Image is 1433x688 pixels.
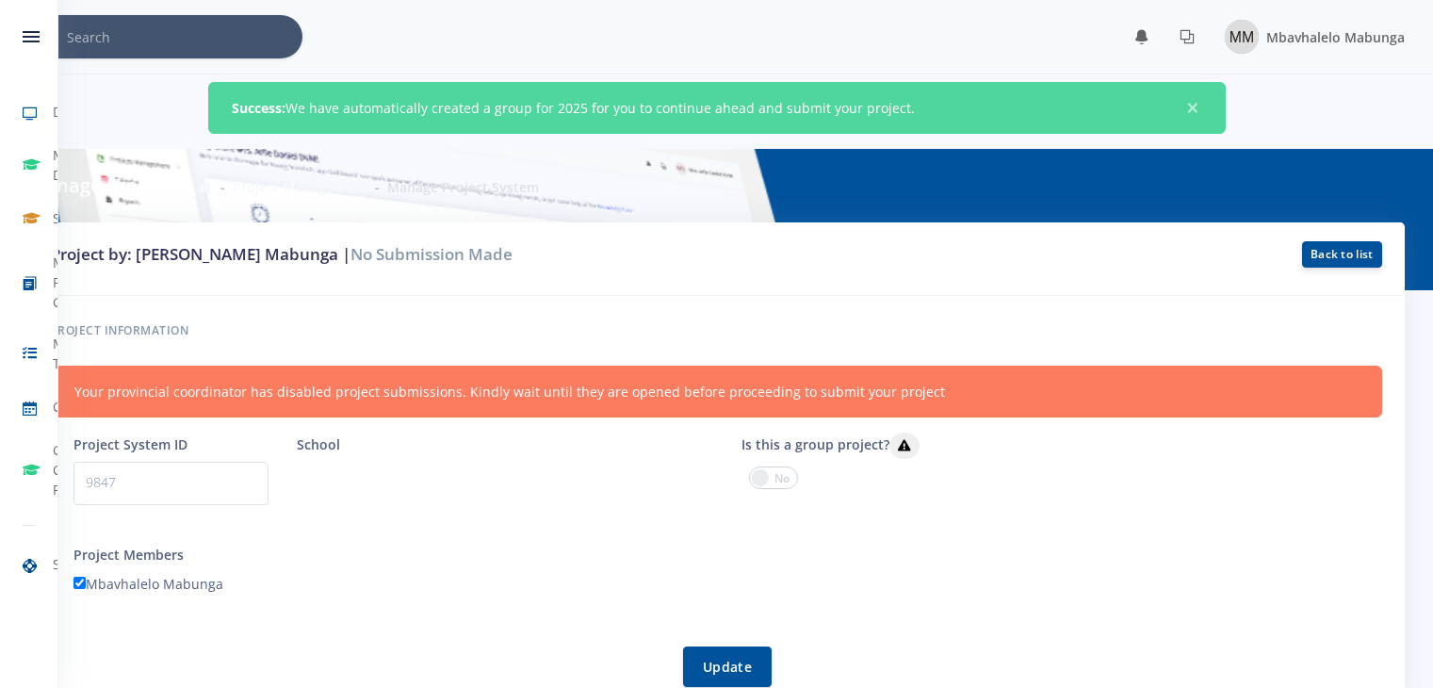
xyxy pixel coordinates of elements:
[1266,28,1405,46] span: Mbavhalelo Mabunga
[67,15,302,58] input: Search
[1183,99,1202,118] span: ×
[73,434,187,454] label: Project System ID
[53,554,104,574] span: Support
[53,397,110,417] span: Calendar
[73,577,86,589] input: Mbavhalelo Mabunga
[889,433,920,459] button: Is this a group project?
[51,319,1382,343] h6: Project information
[51,366,1382,418] div: Your provincial coordinator has disabled project submissions. Kindly wait until they are opened b...
[367,177,539,197] li: Manage Project System
[53,334,88,373] span: My Tasks
[1183,99,1202,118] button: Close
[297,434,340,454] label: School
[53,102,122,122] span: Dashboard
[1210,16,1405,57] a: Image placeholder Mbavhalelo Mabunga
[73,462,269,505] p: 9847
[73,545,184,565] label: Project Members
[53,208,101,228] span: Schools
[232,99,285,117] strong: Success:
[28,172,171,200] h6: Manage Project
[53,440,111,500] span: Grade Change Requests
[51,242,929,267] h3: Project by: [PERSON_NAME] Mabunga |
[1302,241,1382,268] a: Back to list
[53,145,122,185] span: My Dashboard
[741,433,920,459] label: Is this a group project?
[683,647,772,687] button: Update
[350,243,513,265] span: No Submission Made
[233,178,367,196] a: Project Management
[208,82,1226,134] div: We have automatically created a group for 2025 for you to continue ahead and submit your project.
[73,574,223,594] label: Mbavhalelo Mabunga
[1225,20,1259,54] img: Image placeholder
[198,177,539,197] nav: breadcrumb
[53,253,99,312] span: My Project Groups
